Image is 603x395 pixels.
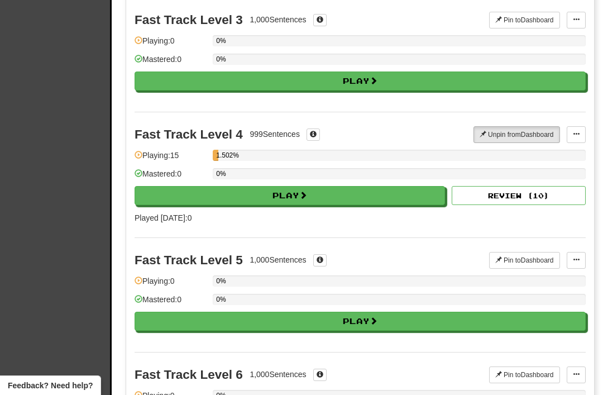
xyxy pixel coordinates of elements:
div: 999 Sentences [250,129,300,140]
div: Fast Track Level 4 [135,127,243,141]
button: Pin toDashboard [489,252,560,269]
div: 1,000 Sentences [250,14,306,25]
div: Playing: 0 [135,35,207,54]
button: Play [135,312,586,331]
div: Playing: 0 [135,275,207,294]
div: 1.502% [216,150,218,161]
button: Review (10) [452,186,586,205]
div: Fast Track Level 6 [135,368,243,382]
button: Pin toDashboard [489,12,560,28]
div: 1,000 Sentences [250,254,306,265]
div: Mastered: 0 [135,294,207,312]
div: Mastered: 0 [135,54,207,72]
button: Pin toDashboard [489,367,560,383]
button: Play [135,186,445,205]
span: Open feedback widget [8,380,93,391]
div: Fast Track Level 3 [135,13,243,27]
div: 1,000 Sentences [250,369,306,380]
div: Fast Track Level 5 [135,253,243,267]
div: Mastered: 0 [135,168,207,187]
div: Playing: 15 [135,150,207,168]
button: Unpin fromDashboard [473,126,560,143]
button: Play [135,72,586,91]
span: Played [DATE]: 0 [135,213,192,222]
